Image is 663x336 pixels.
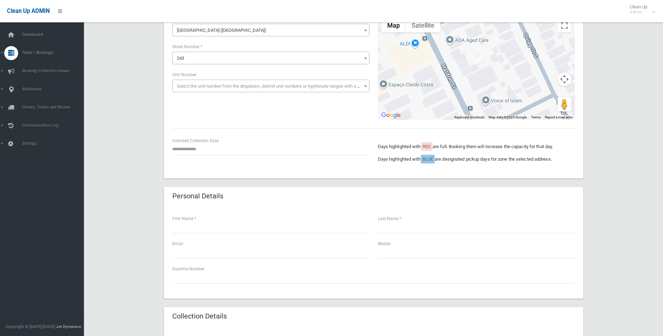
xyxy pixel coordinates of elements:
[423,156,433,162] span: BLUE
[630,9,647,15] small: Admin
[20,50,89,55] span: Tasks / Bookings
[378,143,575,151] p: Days highlighted with are full. Booking them will increase the capacity for that day.
[177,56,184,61] span: 243
[381,19,406,32] button: Show street map
[557,97,571,111] button: Drag Pegman onto the map to open Street View
[545,115,573,119] a: Report a map error
[172,52,369,64] span: 243
[164,309,235,323] header: Collection Details
[174,53,368,63] span: 243
[476,53,484,65] div: 243 Haldon Street, LAKEMBA NSW 2195
[20,68,89,73] span: Booking Collection Issues
[172,24,369,36] span: Haldon Street (LAKEMBA 2195)
[7,8,50,14] span: Clean Up ADMIN
[423,144,431,149] span: RED
[20,123,89,128] span: Communication Log
[164,189,232,203] header: Personal Details
[378,155,575,163] p: Days highlighted with are designated pickup days for zone the selected address.
[557,19,571,32] button: Toggle fullscreen view
[626,4,654,15] span: Clean Up
[177,83,372,89] span: Select the unit number from the dropdown, delimit unit numbers or hyphenate ranges with a comma
[20,32,89,37] span: Dashboard
[406,19,440,32] button: Show satellite imagery
[20,141,89,146] span: Settings
[531,115,541,119] a: Terms (opens in new tab)
[56,324,81,329] strong: Jet Dynamics
[380,111,403,120] img: Google
[6,324,55,329] span: Copyright © [DATE]-[DATE]
[380,111,403,120] a: Open this area in Google Maps (opens a new window)
[489,115,527,119] span: Map data ©2025 Google
[20,87,89,92] span: Addresses
[557,72,571,86] button: Map camera controls
[20,105,89,110] span: Drivers, Trucks and Routes
[174,25,368,35] span: Haldon Street (LAKEMBA 2195)
[454,115,484,120] button: Keyboard shortcuts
